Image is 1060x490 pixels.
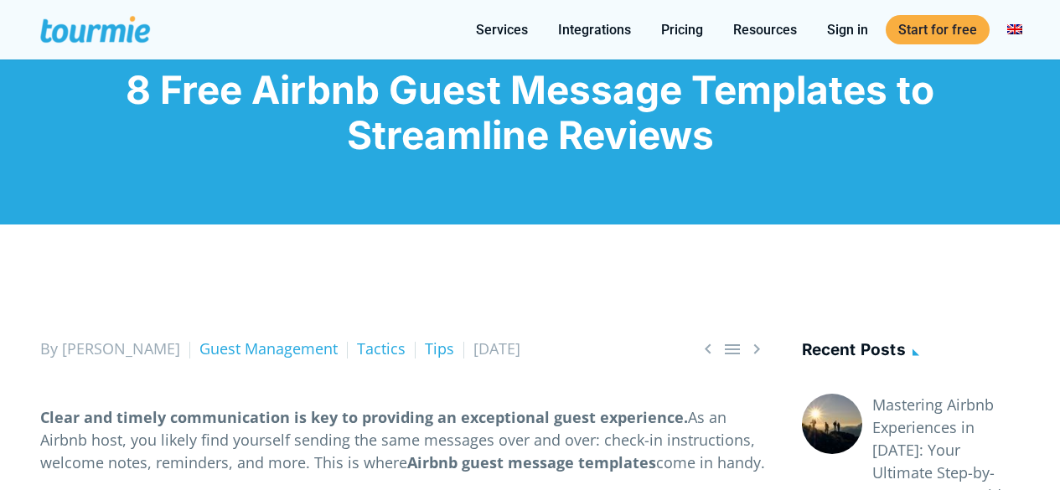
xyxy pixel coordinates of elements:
a: Tips [425,338,454,358]
a: Pricing [649,19,716,40]
a: Resources [721,19,809,40]
h4: Recent posts [802,338,1021,365]
a: Guest Management [199,338,338,358]
a: Integrations [546,19,644,40]
span: Next post [747,338,767,359]
a: Start for free [886,15,990,44]
span: Previous post [698,338,718,359]
a: Tactics [357,338,406,358]
span: [DATE] [473,338,520,358]
h1: 8 Free Airbnb Guest Message Templates to Streamline Reviews [40,67,1021,157]
a:  [747,338,767,359]
span: By [PERSON_NAME] [40,338,180,358]
p: As an Airbnb host, you likely find yourself sending the same messages over and over: check-in ins... [40,406,767,474]
a: Services [463,19,540,40]
strong: Airbnb guest message templates [407,452,656,472]
a:  [698,338,718,359]
a: Sign in [814,19,881,40]
strong: Clear and timely communication is key to providing an exceptional guest experience. [40,407,688,427]
a:  [722,338,742,359]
